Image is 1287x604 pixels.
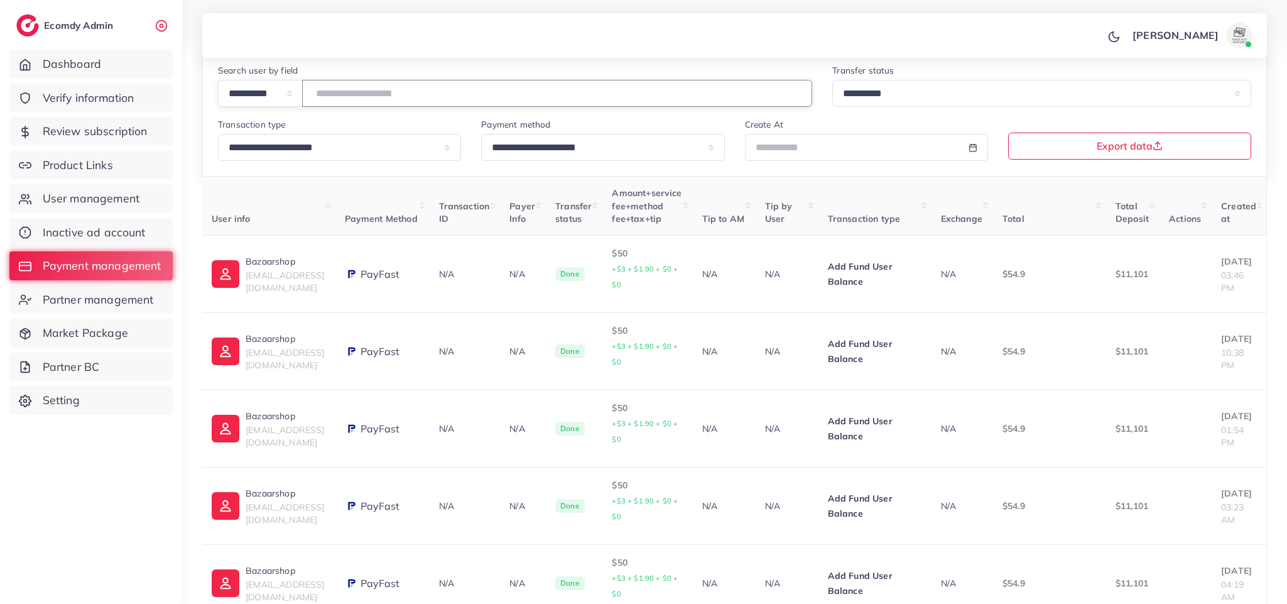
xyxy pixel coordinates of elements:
span: User management [43,190,139,207]
span: Amount+service fee+method fee+tax+tip [612,187,682,224]
span: N/A [941,500,956,512]
p: N/A [509,498,535,513]
span: PayFast [361,267,400,282]
img: payment [345,345,357,358]
span: Product Links [43,157,113,173]
span: [EMAIL_ADDRESS][DOMAIN_NAME] [246,579,324,603]
p: [DATE] [1221,409,1256,424]
p: $50 [612,555,682,601]
span: PayFast [361,499,400,513]
p: [DATE] [1221,254,1256,269]
p: N/A [765,344,808,359]
span: Actions [1169,213,1201,224]
span: 03:23 AM [1221,502,1244,525]
p: Bazaarshop [246,254,324,269]
span: 10:38 PM [1221,347,1244,371]
img: ic-user-info.36bf1079.svg [212,260,239,288]
p: N/A [765,498,808,513]
p: $11,101 [1116,421,1149,436]
span: Total Deposit [1116,200,1149,224]
p: Add Fund User Balance [828,491,921,521]
a: Verify information [9,84,173,113]
span: [EMAIL_ADDRESS][DOMAIN_NAME] [246,270,324,294]
a: Setting [9,386,173,415]
p: $50 [612,400,682,447]
label: Transaction type [218,118,286,131]
a: [PERSON_NAME]avatar [1126,23,1257,48]
small: +$3 + $1.90 + $0 + $0 [612,342,678,366]
label: Payment method [481,118,550,131]
span: Transaction type [828,213,901,224]
span: PayFast [361,576,400,591]
span: Total [1002,213,1024,224]
p: Add Fund User Balance [828,259,921,289]
p: N/A [509,344,535,359]
p: N/A [702,421,745,436]
span: 03:46 PM [1221,270,1244,294]
img: payment [345,500,357,512]
p: $54.9 [1002,498,1095,513]
span: Partner management [43,292,154,308]
a: Product Links [9,151,173,180]
span: Payer Info [509,200,535,224]
span: Done [555,344,585,358]
span: Verify information [43,90,134,106]
a: Payment management [9,251,173,280]
span: [EMAIL_ADDRESS][DOMAIN_NAME] [246,347,324,371]
span: Setting [43,392,80,409]
span: Payment Method [345,213,418,224]
p: Add Fund User Balance [828,336,921,366]
p: $11,101 [1116,266,1149,282]
span: Created at [1221,200,1256,224]
p: Bazaarshop [246,409,324,424]
img: payment [345,577,357,590]
a: Review subscription [9,117,173,146]
a: Inactive ad account [9,218,173,247]
p: [PERSON_NAME] [1132,28,1219,43]
img: ic-user-info.36bf1079.svg [212,492,239,520]
span: N/A [941,423,956,434]
img: avatar [1227,23,1252,48]
p: Bazaarshop [246,331,324,346]
span: N/A [439,578,454,589]
span: Done [555,422,585,436]
span: Market Package [43,325,128,341]
span: Partner BC [43,359,100,375]
p: [DATE] [1221,563,1256,578]
label: Transfer status [832,64,894,77]
p: [DATE] [1221,486,1256,501]
p: N/A [509,576,535,591]
span: N/A [941,578,956,589]
p: $54.9 [1002,421,1095,436]
p: N/A [765,576,808,591]
a: Market Package [9,319,173,348]
img: ic-user-info.36bf1079.svg [212,569,239,597]
span: Payment management [43,258,161,274]
span: Transfer status [555,200,592,224]
span: Review subscription [43,123,148,140]
img: payment [345,422,357,435]
span: Tip to AM [702,213,744,224]
span: N/A [439,346,454,357]
span: Inactive ad account [43,224,146,241]
span: N/A [439,268,454,280]
p: Add Fund User Balance [828,414,921,444]
p: N/A [765,266,808,282]
p: N/A [702,266,745,282]
p: $54.9 [1002,576,1095,591]
p: N/A [509,421,535,436]
span: Done [555,499,585,513]
h2: Ecomdy Admin [44,19,116,31]
small: +$3 + $1.90 + $0 + $0 [612,419,678,444]
span: N/A [439,423,454,434]
span: Transaction ID [439,200,490,224]
span: 01:54 PM [1221,424,1244,448]
small: +$3 + $1.90 + $0 + $0 [612,497,678,521]
a: User management [9,184,173,213]
span: User info [212,213,250,224]
span: Done [555,576,585,590]
span: [EMAIL_ADDRESS][DOMAIN_NAME] [246,424,324,448]
p: N/A [509,266,535,282]
a: Partner management [9,285,173,314]
p: Bazaarshop [246,563,324,578]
